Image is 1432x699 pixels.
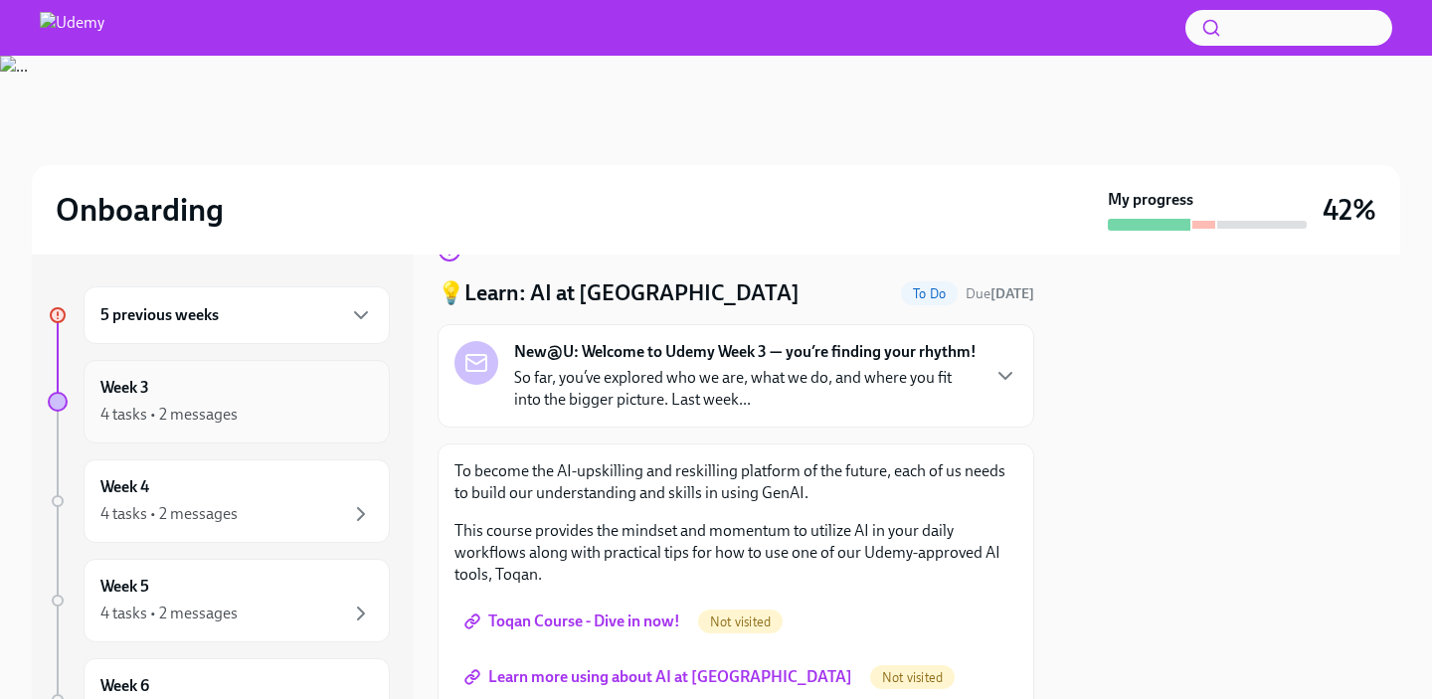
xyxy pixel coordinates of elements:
[100,304,219,326] h6: 5 previous weeks
[454,657,866,697] a: Learn more using about AI at [GEOGRAPHIC_DATA]
[468,667,852,687] span: Learn more using about AI at [GEOGRAPHIC_DATA]
[966,285,1034,302] span: Due
[100,576,149,598] h6: Week 5
[990,285,1034,302] strong: [DATE]
[1108,189,1193,211] strong: My progress
[48,459,390,543] a: Week 44 tasks • 2 messages
[454,520,1017,586] p: This course provides the mindset and momentum to utilize AI in your daily workflows along with pr...
[438,278,800,308] h4: 💡Learn: AI at [GEOGRAPHIC_DATA]
[100,675,149,697] h6: Week 6
[100,476,149,498] h6: Week 4
[901,286,958,301] span: To Do
[40,12,104,44] img: Udemy
[514,367,978,411] p: So far, you’ve explored who we are, what we do, and where you fit into the bigger picture. Last w...
[454,602,694,641] a: Toqan Course - Dive in now!
[48,559,390,642] a: Week 54 tasks • 2 messages
[100,377,149,399] h6: Week 3
[84,286,390,344] div: 5 previous weeks
[514,341,977,363] strong: New@U: Welcome to Udemy Week 3 — you’re finding your rhythm!
[1323,192,1376,228] h3: 42%
[100,603,238,624] div: 4 tasks • 2 messages
[870,670,955,685] span: Not visited
[100,503,238,525] div: 4 tasks • 2 messages
[100,404,238,426] div: 4 tasks • 2 messages
[454,460,1017,504] p: To become the AI-upskilling and reskilling platform of the future, each of us needs to build our ...
[56,190,224,230] h2: Onboarding
[966,284,1034,303] span: October 11th, 2025 08:00
[698,614,783,629] span: Not visited
[48,360,390,443] a: Week 34 tasks • 2 messages
[468,612,680,631] span: Toqan Course - Dive in now!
